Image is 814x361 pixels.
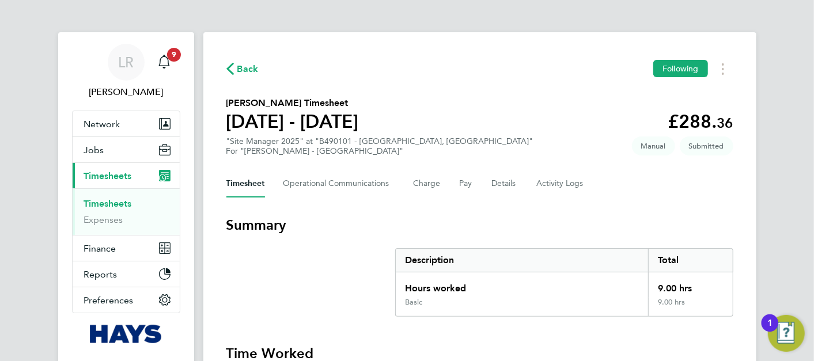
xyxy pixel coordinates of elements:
[72,85,180,99] span: Lewis Railton
[226,96,359,110] h2: [PERSON_NAME] Timesheet
[537,170,585,197] button: Activity Logs
[84,269,118,280] span: Reports
[396,272,649,298] div: Hours worked
[226,146,533,156] div: For "[PERSON_NAME] - [GEOGRAPHIC_DATA]"
[405,298,422,307] div: Basic
[153,44,176,81] a: 9
[73,188,180,235] div: Timesheets
[662,63,698,74] span: Following
[767,323,773,338] div: 1
[72,44,180,99] a: LR[PERSON_NAME]
[90,325,162,343] img: hays-logo-retina.png
[73,137,180,162] button: Jobs
[73,163,180,188] button: Timesheets
[226,62,259,76] button: Back
[84,243,116,254] span: Finance
[396,249,649,272] div: Description
[84,145,104,155] span: Jobs
[648,272,732,298] div: 9.00 hrs
[73,287,180,313] button: Preferences
[226,136,533,156] div: "Site Manager 2025" at "B490101 - [GEOGRAPHIC_DATA], [GEOGRAPHIC_DATA]"
[717,115,733,131] span: 36
[73,111,180,136] button: Network
[632,136,675,155] span: This timesheet was manually created.
[73,235,180,261] button: Finance
[668,111,733,132] app-decimal: £288.
[395,248,733,317] div: Summary
[680,136,733,155] span: This timesheet is Submitted.
[648,298,732,316] div: 9.00 hrs
[226,170,265,197] button: Timesheet
[414,170,441,197] button: Charge
[226,216,733,234] h3: Summary
[713,60,733,78] button: Timesheets Menu
[84,198,132,209] a: Timesheets
[226,110,359,133] h1: [DATE] - [DATE]
[492,170,518,197] button: Details
[84,295,134,306] span: Preferences
[648,249,732,272] div: Total
[460,170,474,197] button: Pay
[118,55,134,70] span: LR
[72,325,180,343] a: Go to home page
[84,119,120,130] span: Network
[283,170,395,197] button: Operational Communications
[768,315,805,352] button: Open Resource Center, 1 new notification
[167,48,181,62] span: 9
[653,60,707,77] button: Following
[73,261,180,287] button: Reports
[84,170,132,181] span: Timesheets
[84,214,123,225] a: Expenses
[237,62,259,76] span: Back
